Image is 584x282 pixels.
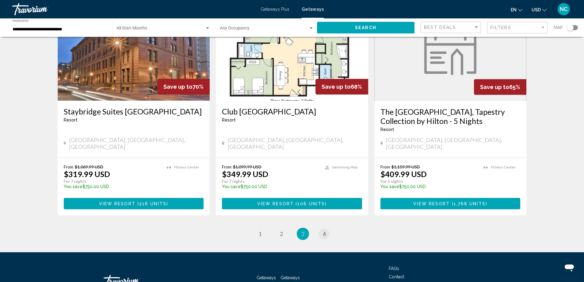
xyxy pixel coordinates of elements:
[424,29,476,75] img: week.svg
[222,118,236,122] span: Resort
[139,201,166,206] span: 216 units
[222,179,319,184] p: For 7 nights
[258,230,261,237] span: 1
[389,274,404,279] a: Contact
[480,84,509,90] span: Save up to
[301,230,304,237] span: 3
[136,201,168,206] span: ( )
[386,137,521,150] span: [GEOGRAPHIC_DATA], [GEOGRAPHIC_DATA], [GEOGRAPHIC_DATA]
[511,5,522,14] button: Change language
[294,201,327,206] span: ( )
[297,201,325,206] span: 106 units
[163,83,193,90] span: Save up to
[174,165,199,169] span: Fitness Center
[323,230,326,237] span: 4
[222,164,231,169] span: From
[491,165,516,169] span: Fitness Center
[64,184,161,189] p: $750.00 USD
[280,230,283,237] span: 2
[222,107,362,116] a: Club [GEOGRAPHIC_DATA]
[424,25,456,30] span: Best Deals
[157,79,210,95] div: 70%
[556,3,572,16] button: User Menu
[490,25,511,30] span: Filters
[222,184,241,189] span: You save
[355,25,376,30] span: Search
[389,266,399,271] a: FAQs
[58,228,527,240] ul: Pagination
[413,201,450,206] span: View Resort
[424,25,479,30] mat-select: Sort by
[261,7,289,12] a: Getaways Plus
[64,107,204,116] a: Staybridge Suites [GEOGRAPHIC_DATA]
[222,169,268,179] p: $349.99 USD
[380,184,399,189] span: You save
[222,198,362,209] button: View Resort(106 units)
[75,164,103,169] span: $1,069.99 USD
[64,118,78,122] span: Resort
[532,7,541,12] span: USD
[391,164,420,169] span: $1,159.99 USD
[487,21,548,34] button: Filter
[554,23,563,32] span: Map
[511,7,517,12] span: en
[332,165,357,169] span: Swimming Pool
[380,164,390,169] span: From
[64,179,161,184] p: For 7 nights
[257,201,294,206] span: View Resort
[380,169,427,179] p: $409.99 USD
[227,137,362,150] span: [GEOGRAPHIC_DATA], [GEOGRAPHIC_DATA], [GEOGRAPHIC_DATA]
[380,127,394,132] span: Resort
[380,179,478,184] p: For 5 nights
[474,79,526,95] div: 65%
[380,107,521,126] a: The [GEOGRAPHIC_DATA], Tapestry Collection by Hilton - 5 Nights
[216,2,368,101] img: C194F01X.jpg
[69,137,204,150] span: [GEOGRAPHIC_DATA], [GEOGRAPHIC_DATA], [GEOGRAPHIC_DATA]
[64,164,73,169] span: From
[64,198,204,209] button: View Resort(216 units)
[322,83,351,90] span: Save up to
[222,184,319,189] p: $750.00 USD
[559,257,579,277] iframe: Button to launch messaging window
[317,22,414,33] button: Search
[64,184,82,189] span: You save
[450,201,487,206] span: ( )
[58,2,210,101] img: RL97E01X.jpg
[12,3,254,15] a: Travorium
[532,5,547,14] button: Change currency
[380,198,521,209] button: View Resort(1,768 units)
[315,79,368,95] div: 68%
[454,201,486,206] span: 1,768 units
[257,275,276,280] a: Getaways
[64,169,110,179] p: $319.99 USD
[233,164,261,169] span: $1,099.99 USD
[302,7,324,12] a: Getaways
[560,6,568,12] span: NC
[99,201,136,206] span: View Resort
[380,184,478,189] p: $750.00 USD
